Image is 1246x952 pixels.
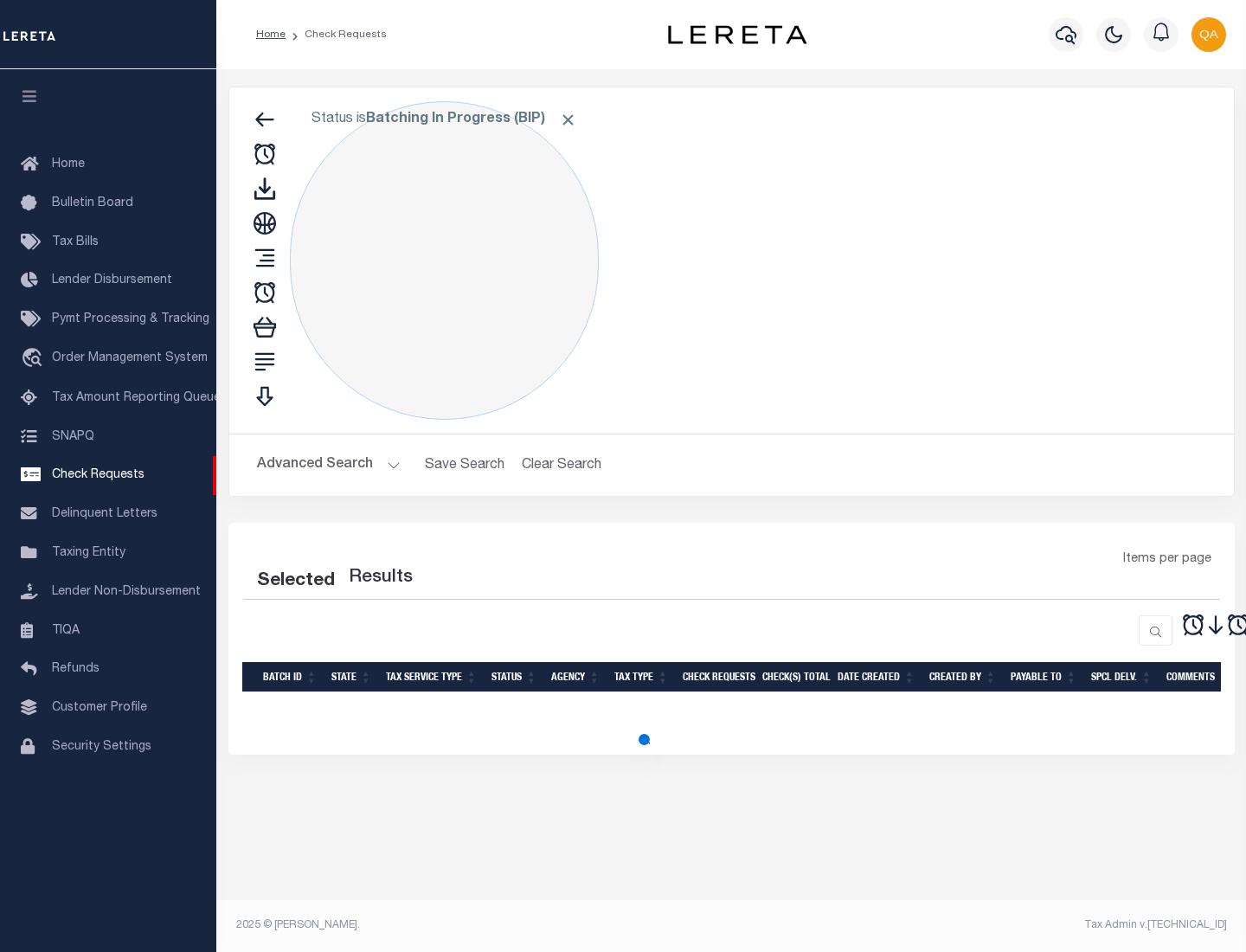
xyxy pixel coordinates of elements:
[52,586,201,598] span: Lender Non-Disbursement
[52,469,145,481] span: Check Requests
[607,662,676,692] th: Tax Type
[414,448,515,482] button: Save Search
[1191,17,1226,52] img: svg+xml;base64,PHN2ZyB4bWxucz0iaHR0cDovL3d3dy53My5vcmcvMjAwMC9zdmciIHBvaW50ZXItZXZlbnRzPSJub25lIi...
[256,29,286,40] a: Home
[744,917,1227,933] div: Tax Admin v.[TECHNICAL_ID]
[1123,550,1211,569] span: Items per page
[223,917,732,933] div: 2025 © [PERSON_NAME].
[831,662,922,692] th: Date Created
[1084,662,1159,692] th: Spcl Delv.
[515,448,609,482] button: Clear Search
[52,663,100,675] span: Refunds
[52,197,133,209] span: Bulletin Board
[52,352,208,364] span: Order Management System
[52,547,125,559] span: Taxing Entity
[52,702,147,714] span: Customer Profile
[379,662,485,692] th: Tax Service Type
[485,662,544,692] th: Status
[544,662,607,692] th: Agency
[668,25,806,44] img: logo-dark.svg
[52,624,80,636] span: TIQA
[257,448,401,482] button: Advanced Search
[755,662,831,692] th: Check(s) Total
[52,508,157,520] span: Delinquent Letters
[922,662,1004,692] th: Created By
[290,101,599,420] div: Click to Edit
[52,392,221,404] span: Tax Amount Reporting Queue
[21,348,48,370] i: travel_explore
[52,313,209,325] span: Pymt Processing & Tracking
[324,662,379,692] th: State
[676,662,755,692] th: Check Requests
[52,236,99,248] span: Tax Bills
[52,430,94,442] span: SNAPQ
[559,111,577,129] span: Click to Remove
[366,113,577,126] b: Batching In Progress (BIP)
[257,568,335,595] div: Selected
[1004,662,1084,692] th: Payable To
[52,741,151,753] span: Security Settings
[349,564,413,592] label: Results
[52,158,85,170] span: Home
[286,27,387,42] li: Check Requests
[1159,662,1237,692] th: Comments
[52,274,172,286] span: Lender Disbursement
[256,662,324,692] th: Batch Id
